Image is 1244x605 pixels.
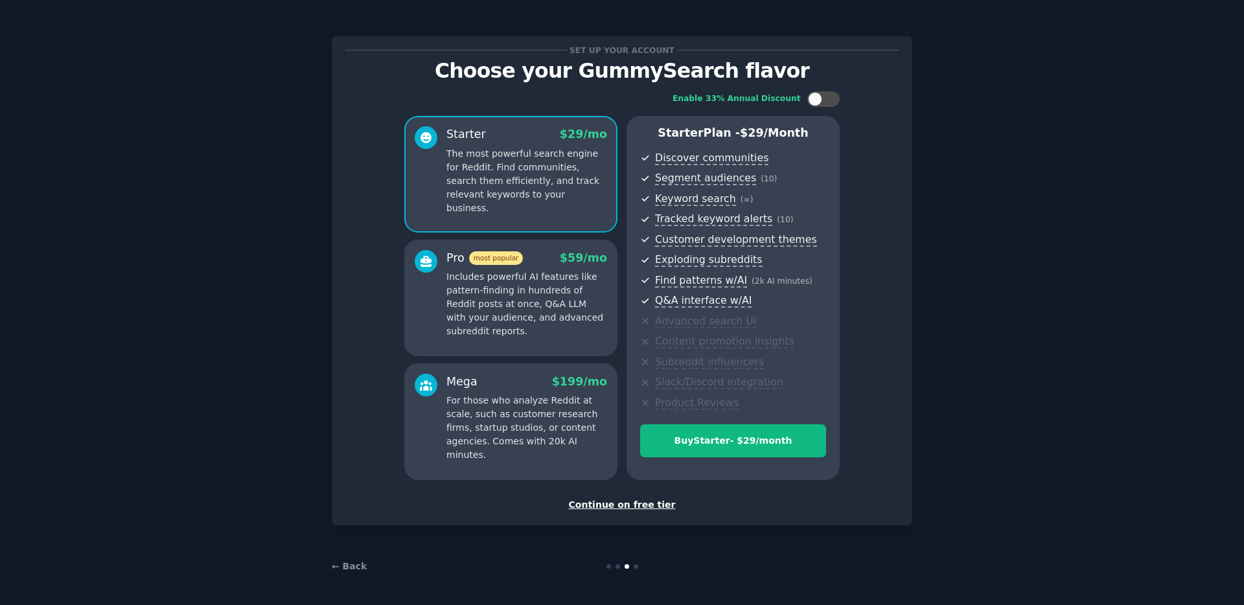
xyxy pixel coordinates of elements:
[560,251,607,264] span: $ 59 /mo
[655,233,817,247] span: Customer development themes
[777,215,793,224] span: ( 10 )
[655,335,794,348] span: Content promotion insights
[446,147,607,215] p: The most powerful search engine for Reddit. Find communities, search them efficiently, and track ...
[446,374,478,390] div: Mega
[641,434,825,448] div: Buy Starter - $ 29 /month
[552,375,607,388] span: $ 199 /mo
[655,192,736,206] span: Keyword search
[655,356,764,369] span: Subreddit influencers
[640,125,826,141] p: Starter Plan -
[741,195,754,204] span: ( ∞ )
[655,172,756,185] span: Segment audiences
[761,174,777,183] span: ( 10 )
[345,60,899,82] p: Choose your GummySearch flavor
[446,250,523,266] div: Pro
[655,152,768,165] span: Discover communities
[345,498,899,512] div: Continue on free tier
[752,277,812,286] span: ( 2k AI minutes )
[655,315,756,328] span: Advanced search UI
[655,253,762,267] span: Exploding subreddits
[655,376,783,389] span: Slack/Discord integration
[740,126,809,139] span: $ 29 /month
[332,561,367,571] a: ← Back
[655,212,772,226] span: Tracked keyword alerts
[560,128,607,141] span: $ 29 /mo
[446,394,607,462] p: For those who analyze Reddit at scale, such as customer research firms, startup studios, or conte...
[655,294,752,308] span: Q&A interface w/AI
[640,424,826,457] button: BuyStarter- $29/month
[655,274,747,288] span: Find patterns w/AI
[655,396,739,410] span: Product Reviews
[673,93,801,105] div: Enable 33% Annual Discount
[446,270,607,338] p: Includes powerful AI features like pattern-finding in hundreds of Reddit posts at once, Q&A LLM w...
[568,43,677,57] span: Set up your account
[446,126,486,143] div: Starter
[469,251,524,265] span: most popular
